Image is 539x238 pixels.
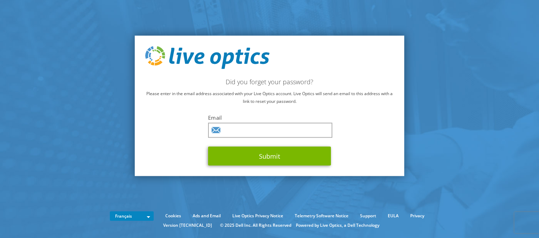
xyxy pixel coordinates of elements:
li: Version [TECHNICAL_ID] [160,222,215,229]
p: Please enter in the email address associated with your Live Optics account. Live Optics will send... [145,90,394,105]
a: Telemetry Software Notice [290,212,354,220]
img: live_optics_svg.svg [145,46,269,69]
a: EULA [382,212,404,220]
li: © 2025 Dell Inc. All Rights Reserved [217,222,295,229]
a: Live Optics Privacy Notice [227,212,288,220]
li: Powered by Live Optics, a Dell Technology [296,222,379,229]
label: Email [208,114,331,121]
a: Support [355,212,381,220]
a: Ads and Email [187,212,226,220]
h2: Did you forget your password? [145,78,394,86]
button: Submit [208,147,331,166]
a: Cookies [160,212,186,220]
a: Privacy [405,212,430,220]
